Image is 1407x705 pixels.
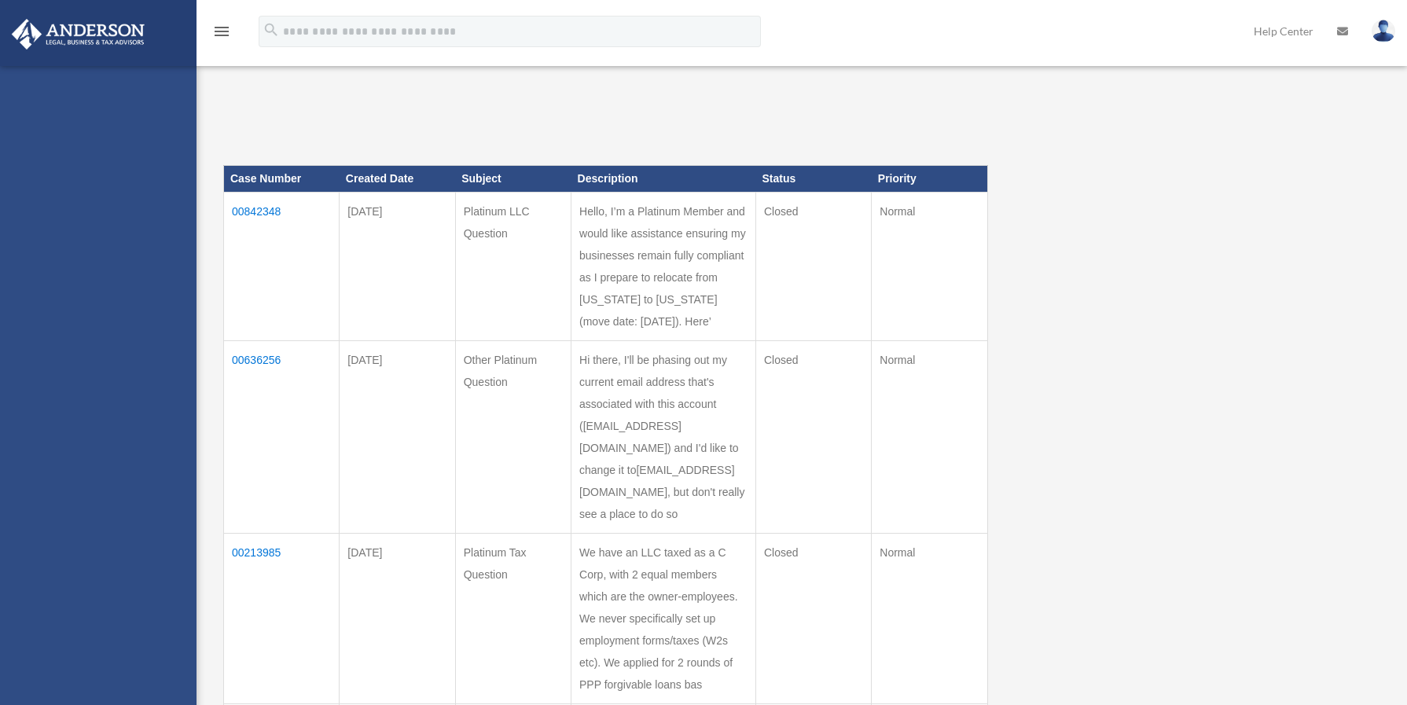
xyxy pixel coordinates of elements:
[872,192,987,340] td: Normal
[571,192,756,340] td: Hello, I’m a Platinum Member and would like assistance ensuring my businesses remain fully compli...
[224,533,340,703] td: 00213985
[571,533,756,703] td: We have an LLC taxed as a C Corp, with 2 equal members which are the owner-employees. We never sp...
[872,340,987,533] td: Normal
[212,28,231,41] a: menu
[224,192,340,340] td: 00842348
[1372,20,1395,42] img: User Pic
[455,192,571,340] td: Platinum LLC Question
[872,166,987,193] th: Priority
[755,166,871,193] th: Status
[7,19,149,50] img: Anderson Advisors Platinum Portal
[340,340,455,533] td: [DATE]
[455,533,571,703] td: Platinum Tax Question
[872,533,987,703] td: Normal
[340,192,455,340] td: [DATE]
[755,192,871,340] td: Closed
[571,166,756,193] th: Description
[340,166,455,193] th: Created Date
[755,533,871,703] td: Closed
[212,22,231,41] i: menu
[340,533,455,703] td: [DATE]
[224,340,340,533] td: 00636256
[571,340,756,533] td: Hi there, I'll be phasing out my current email address that's associated with this account ( [EMA...
[455,340,571,533] td: Other Platinum Question
[224,166,340,193] th: Case Number
[755,340,871,533] td: Closed
[455,166,571,193] th: Subject
[263,21,280,39] i: search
